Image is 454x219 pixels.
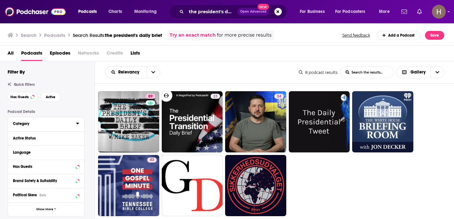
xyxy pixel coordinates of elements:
[13,120,76,127] button: Category
[375,7,398,17] button: open menu
[396,66,445,78] button: Choose View
[13,150,75,155] div: Language
[240,10,266,13] span: Open Advanced
[211,94,220,99] a: 23
[73,32,162,38] div: Search Results:
[146,94,155,99] a: 89
[13,163,79,170] button: Has Guests
[377,31,420,40] a: Add a Podcast
[13,177,79,185] button: Brand Safety & Suitability
[170,32,216,39] a: Try an exact match
[258,4,269,10] span: New
[105,70,147,74] button: open menu
[186,7,237,17] input: Search podcasts, credits, & more...
[8,48,14,61] a: All
[98,155,159,216] a: 43
[335,7,365,16] span: For Podcasters
[237,8,269,15] button: Open AdvancedNew
[50,48,70,61] a: Episodes
[425,31,444,40] button: Save
[10,95,29,99] span: Has Guests
[213,93,218,100] span: 23
[39,193,46,197] div: Beta
[73,32,162,38] a: Search Results:the president's daily brief
[331,7,375,17] button: open menu
[432,5,446,19] span: Logged in as hpoole
[147,67,160,78] button: open menu
[44,32,65,38] h3: Podcasts
[432,5,446,19] button: Show profile menu
[46,95,55,99] span: Active
[147,157,157,163] a: 43
[104,7,126,17] a: Charts
[410,70,426,74] span: Gallery
[13,136,75,140] div: Active Status
[8,69,25,75] h2: Filter By
[13,179,74,183] div: Brand Safety & Suitability
[13,191,79,199] button: Political SkewBeta
[78,7,97,16] span: Podcasts
[36,208,53,211] span: Show More
[107,48,123,61] span: Credits
[130,7,165,17] button: open menu
[150,157,154,163] span: 43
[131,48,140,61] a: Lists
[274,94,284,99] a: 34
[5,6,66,18] img: Podchaser - Follow, Share and Rate Podcasts
[78,48,99,61] span: Networks
[13,121,72,126] div: Category
[379,7,390,16] span: More
[134,7,157,16] span: Monitoring
[13,134,79,142] button: Active Status
[295,7,333,17] button: open menu
[432,5,446,19] img: User Profile
[175,4,293,19] div: Search podcasts, credits, & more...
[74,7,105,17] button: open menu
[98,91,159,152] a: 89
[8,202,84,216] button: Show More
[21,48,42,61] a: Podcasts
[8,92,38,102] button: Has Guests
[148,93,153,100] span: 89
[105,66,160,78] h2: Choose List sort
[105,32,162,38] span: the president's daily brief
[217,32,271,39] span: for more precise results
[14,82,35,87] span: Quick Filters
[8,109,84,114] p: Podcast Details
[40,92,61,102] button: Active
[399,6,410,17] a: Show notifications dropdown
[162,91,223,152] a: 23
[108,7,122,16] span: Charts
[299,70,338,75] div: 8 podcast results
[21,32,37,38] h3: Search
[13,148,79,156] button: Language
[340,33,372,38] button: Send feedback
[118,70,142,74] span: Relevancy
[277,93,281,100] span: 34
[415,6,424,17] a: Show notifications dropdown
[13,193,37,197] span: Political Skew
[13,164,74,169] div: Has Guests
[225,91,286,152] a: 34
[300,7,325,16] span: For Business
